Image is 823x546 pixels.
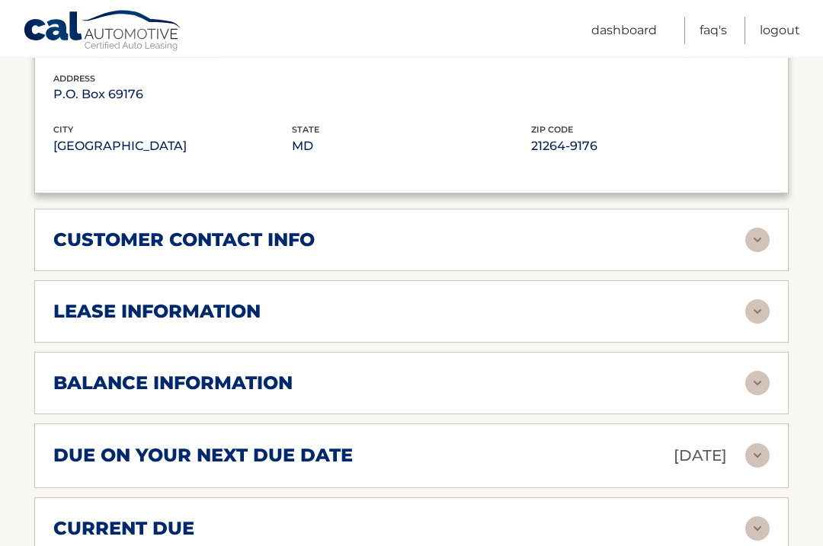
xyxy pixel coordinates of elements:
h2: current due [53,518,194,541]
span: zip code [531,125,573,136]
p: P.O. Box 69176 [53,85,292,106]
img: accordion-rest.svg [745,444,770,468]
h2: due on your next due date [53,445,353,468]
img: accordion-rest.svg [745,228,770,253]
h2: lease information [53,301,261,324]
img: accordion-rest.svg [745,300,770,324]
p: 21264-9176 [531,136,770,158]
a: Dashboard [591,18,657,44]
span: state [292,125,319,136]
a: Cal Automotive [23,10,183,54]
img: accordion-rest.svg [745,372,770,396]
h2: balance information [53,372,293,395]
p: [DATE] [674,443,727,470]
a: FAQ's [700,18,727,44]
img: accordion-rest.svg [745,517,770,541]
a: Logout [760,18,800,44]
p: [GEOGRAPHIC_DATA] [53,136,292,158]
span: city [53,125,73,136]
p: MD [292,136,530,158]
span: address [53,74,95,85]
h2: customer contact info [53,229,315,252]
